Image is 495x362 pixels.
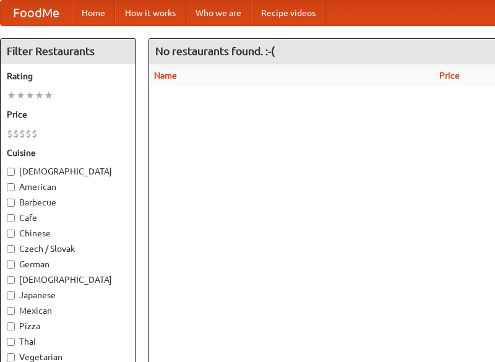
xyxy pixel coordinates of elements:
input: Czech / Slovak [7,245,15,253]
li: ★ [25,88,35,102]
ng-pluralize: No restaurants found. :-( [155,45,275,57]
li: ★ [16,88,25,102]
label: [DEMOGRAPHIC_DATA] [7,274,129,286]
h5: Price [7,108,129,121]
input: Barbecue [7,199,15,207]
label: Japanese [7,289,129,301]
label: American [7,181,129,193]
a: Price [439,71,460,80]
a: Who we are [186,1,251,25]
input: Mexican [7,307,15,315]
h4: Filter Restaurants [1,39,136,64]
a: Name [154,71,177,80]
li: $ [32,127,38,140]
a: FoodMe [1,1,72,25]
label: German [7,258,129,270]
li: ★ [35,88,44,102]
label: [DEMOGRAPHIC_DATA] [7,165,129,178]
label: Pizza [7,320,129,332]
label: Thai [7,335,129,348]
li: ★ [7,88,16,102]
label: Barbecue [7,196,129,209]
input: Japanese [7,291,15,300]
label: Chinese [7,227,129,239]
input: Chinese [7,230,15,238]
input: [DEMOGRAPHIC_DATA] [7,168,15,176]
label: Czech / Slovak [7,243,129,255]
a: Recipe videos [251,1,325,25]
input: Thai [7,338,15,346]
li: $ [19,127,25,140]
li: ★ [44,88,53,102]
input: German [7,261,15,269]
li: $ [13,127,19,140]
a: Home [72,1,115,25]
input: American [7,183,15,191]
li: $ [25,127,32,140]
label: Mexican [7,304,129,317]
input: [DEMOGRAPHIC_DATA] [7,276,15,284]
input: Cafe [7,214,15,222]
li: $ [7,127,13,140]
input: Pizza [7,322,15,330]
label: Cafe [7,212,129,224]
h5: Cuisine [7,147,129,159]
input: Vegetarian [7,353,15,361]
a: How it works [115,1,186,25]
h5: Rating [7,70,129,82]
